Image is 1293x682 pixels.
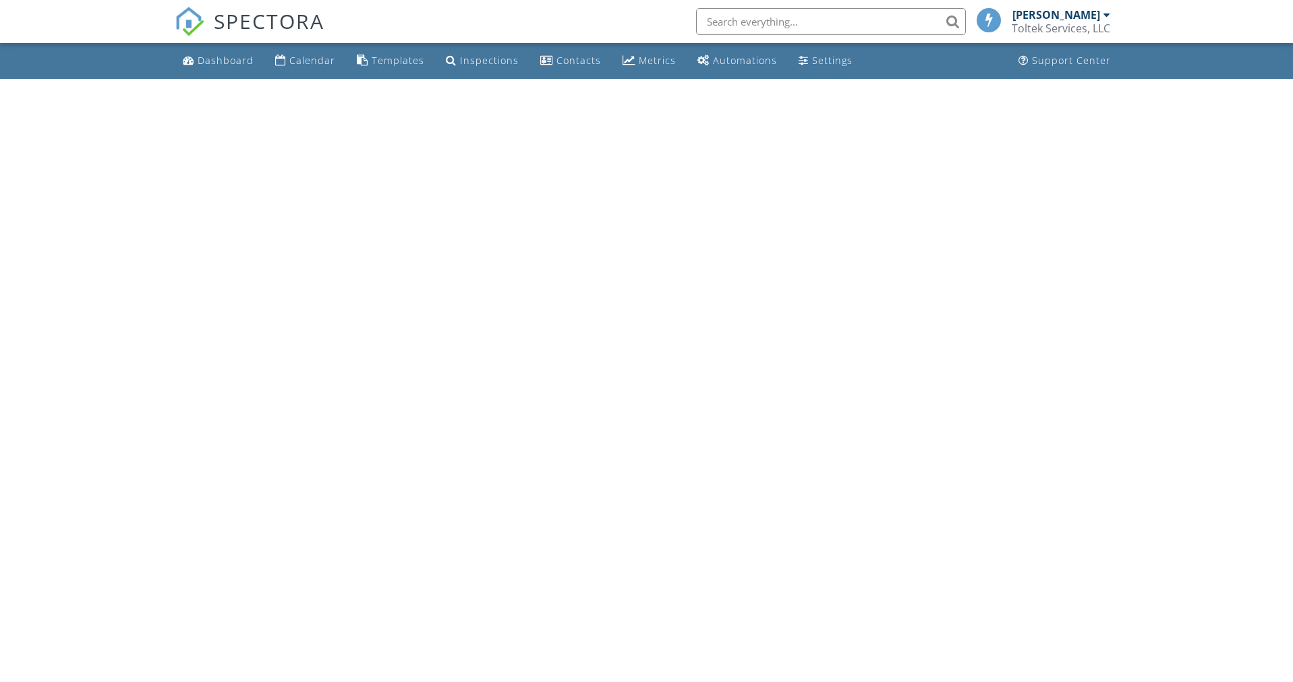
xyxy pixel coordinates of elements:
[812,54,853,67] div: Settings
[198,54,254,67] div: Dashboard
[460,54,519,67] div: Inspections
[440,49,524,73] a: Inspections
[270,49,341,73] a: Calendar
[696,8,966,35] input: Search everything...
[713,54,777,67] div: Automations
[1032,54,1111,67] div: Support Center
[177,49,259,73] a: Dashboard
[556,54,601,67] div: Contacts
[535,49,606,73] a: Contacts
[1012,8,1100,22] div: [PERSON_NAME]
[793,49,858,73] a: Settings
[617,49,681,73] a: Metrics
[175,7,204,36] img: The Best Home Inspection Software - Spectora
[1012,22,1110,35] div: Toltek Services, LLC
[692,49,782,73] a: Automations (Basic)
[639,54,676,67] div: Metrics
[372,54,424,67] div: Templates
[175,18,324,46] a: SPECTORA
[351,49,430,73] a: Templates
[289,54,335,67] div: Calendar
[1013,49,1116,73] a: Support Center
[214,7,324,35] span: SPECTORA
